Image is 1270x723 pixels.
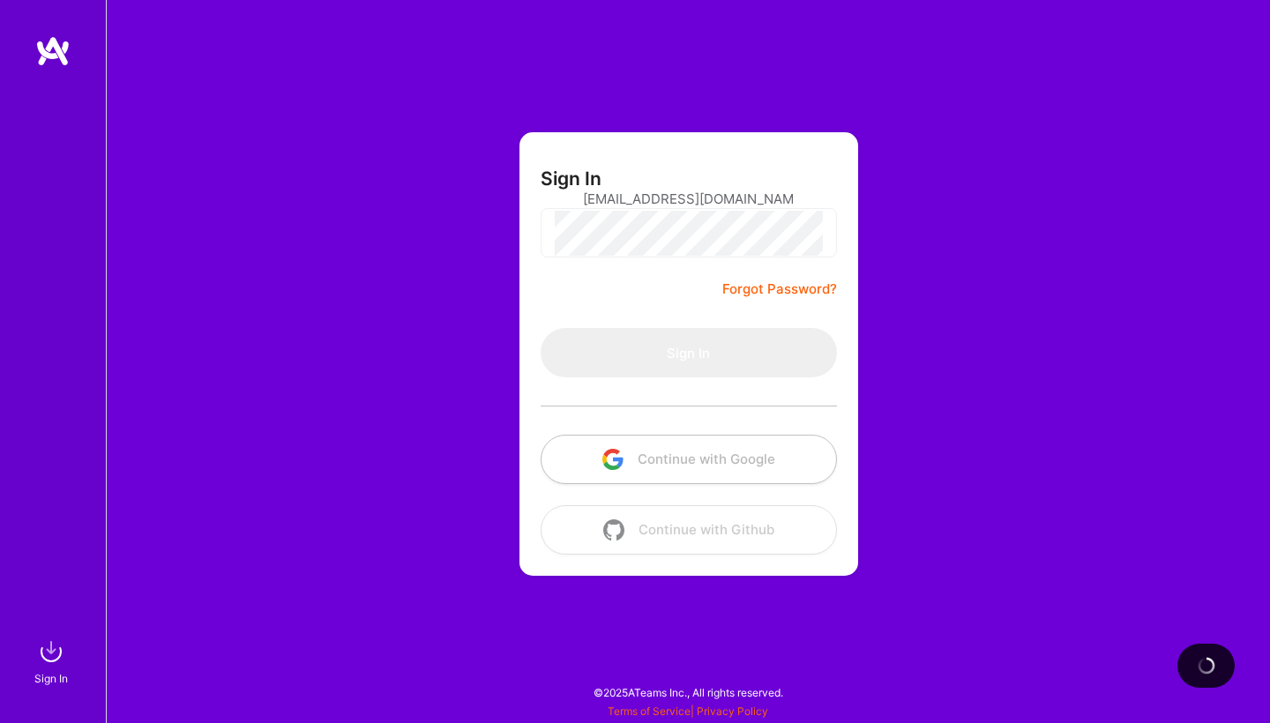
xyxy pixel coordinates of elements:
div: © 2025 ATeams Inc., All rights reserved. [106,670,1270,714]
input: Email... [583,176,795,221]
a: Privacy Policy [697,704,768,718]
h3: Sign In [541,168,601,190]
div: Sign In [34,669,68,688]
img: loading [1195,654,1217,676]
button: Continue with Google [541,435,837,484]
span: | [608,704,768,718]
img: logo [35,35,71,67]
img: icon [603,519,624,540]
img: sign in [34,634,69,669]
a: sign inSign In [37,634,69,688]
button: Sign In [541,328,837,377]
button: Continue with Github [541,505,837,555]
a: Forgot Password? [722,279,837,300]
a: Terms of Service [608,704,691,718]
img: icon [602,449,624,470]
